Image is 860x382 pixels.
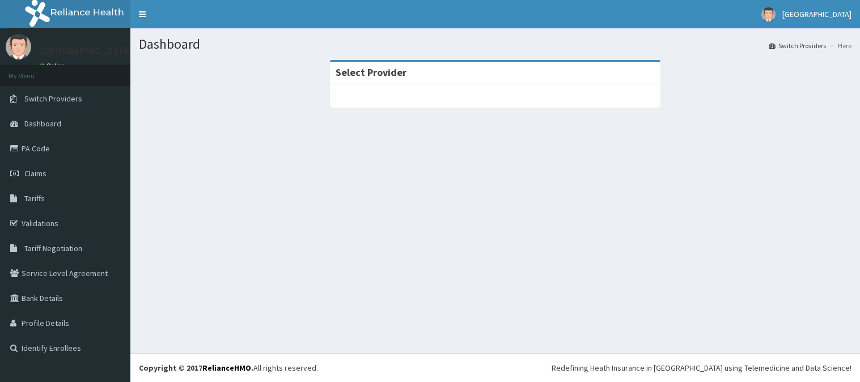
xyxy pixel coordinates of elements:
[761,7,776,22] img: User Image
[24,168,46,179] span: Claims
[782,9,851,19] span: [GEOGRAPHIC_DATA]
[336,66,406,79] strong: Select Provider
[139,363,253,373] strong: Copyright © 2017 .
[24,94,82,104] span: Switch Providers
[40,62,67,70] a: Online
[552,362,851,373] div: Redefining Heath Insurance in [GEOGRAPHIC_DATA] using Telemedicine and Data Science!
[130,353,860,382] footer: All rights reserved.
[139,37,851,52] h1: Dashboard
[40,46,133,56] p: [GEOGRAPHIC_DATA]
[6,34,31,60] img: User Image
[827,41,851,50] li: Here
[24,243,82,253] span: Tariff Negotiation
[769,41,826,50] a: Switch Providers
[24,193,45,203] span: Tariffs
[202,363,251,373] a: RelianceHMO
[24,118,61,129] span: Dashboard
